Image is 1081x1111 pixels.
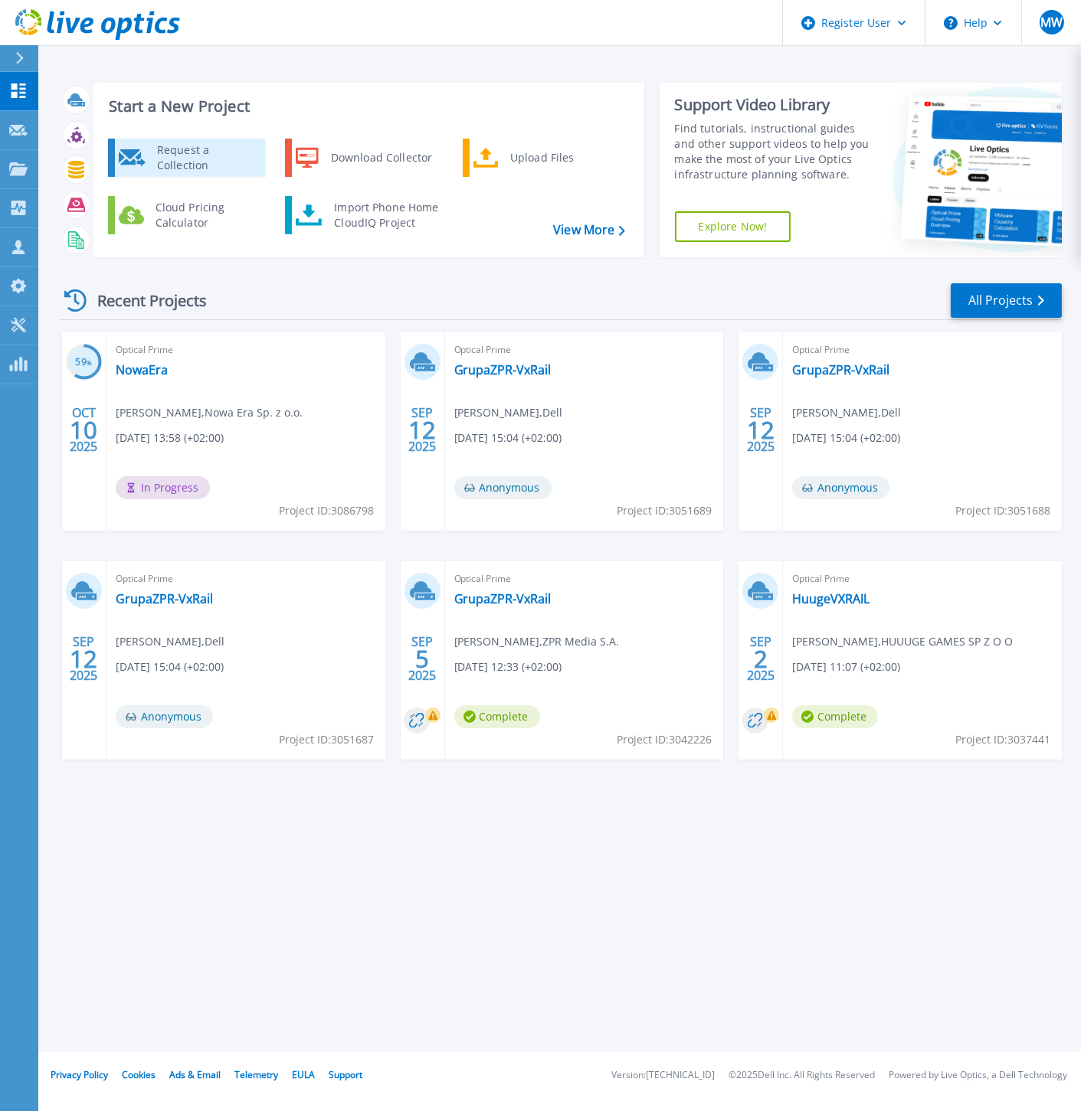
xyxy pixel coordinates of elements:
h3: Start a New Project [109,98,624,115]
span: Anonymous [116,705,213,728]
div: SEP 2025 [408,631,437,687]
span: Optical Prime [792,570,1053,587]
div: SEP 2025 [69,631,98,687]
a: EULA [292,1068,315,1081]
a: Explore Now! [675,211,791,242]
span: [PERSON_NAME] , HUUUGE GAMES SP Z O O [792,633,1013,650]
span: In Progress [116,476,210,499]
div: Find tutorials, instructional guides and other support videos to help you make the most of your L... [675,121,876,182]
span: Anonymous [454,476,552,499]
span: [DATE] 15:04 (+02:00) [792,430,900,446]
span: Project ID: 3042226 [617,731,712,748]
span: Optical Prime [116,570,376,587]
div: Import Phone Home CloudIQ Project [326,200,446,230]
span: Project ID: 3051688 [955,502,1050,519]
a: View More [553,223,624,237]
span: 12 [408,423,436,436]
a: Privacy Policy [51,1068,108,1081]
span: Project ID: 3086798 [279,502,374,519]
span: 12 [747,423,775,436]
a: All Projects [951,283,1062,318]
span: 2 [754,652,768,665]
span: Project ID: 3051687 [279,731,374,748]
span: % [87,358,92,367]
a: Telemetry [234,1068,278,1081]
a: GrupaZPR-VxRail [454,362,552,377]
a: HuugeVXRAIL [792,591,870,606]
span: Project ID: 3051689 [617,502,712,519]
span: [DATE] 11:07 (+02:00) [792,658,900,675]
span: Optical Prime [454,341,715,358]
a: GrupaZPR-VxRail [454,591,552,606]
span: [DATE] 15:04 (+02:00) [454,430,562,446]
span: [PERSON_NAME] , Dell [454,404,563,421]
span: Optical Prime [792,341,1053,358]
a: GrupaZPR-VxRail [116,591,213,606]
span: 5 [415,652,429,665]
span: [PERSON_NAME] , Nowa Era Sp. z o.o. [116,404,303,421]
span: Complete [454,705,540,728]
span: 10 [70,423,97,436]
a: NowaEra [116,362,168,377]
span: Optical Prime [454,570,715,587]
a: Cookies [122,1068,156,1081]
li: © 2025 Dell Inc. All Rights Reserved [729,1070,875,1080]
a: Upload Files [463,139,620,177]
span: [PERSON_NAME] , Dell [116,633,224,650]
span: [DATE] 12:33 (+02:00) [454,658,562,675]
span: [DATE] 13:58 (+02:00) [116,430,224,446]
a: Support [329,1068,362,1081]
span: [PERSON_NAME] , Dell [792,404,901,421]
a: Download Collector [285,139,442,177]
span: Project ID: 3037441 [955,731,1050,748]
span: [PERSON_NAME] , ZPR Media S.A. [454,633,620,650]
div: Download Collector [323,142,439,173]
h3: 59 [66,354,102,371]
li: Version: [TECHNICAL_ID] [611,1070,715,1080]
div: SEP 2025 [746,402,775,458]
li: Powered by Live Optics, a Dell Technology [889,1070,1067,1080]
a: GrupaZPR-VxRail [792,362,889,377]
span: [DATE] 15:04 (+02:00) [116,658,224,675]
div: Upload Files [503,142,616,173]
div: SEP 2025 [746,631,775,687]
a: Cloud Pricing Calculator [108,196,265,234]
span: Complete [792,705,878,728]
span: MW [1040,16,1063,28]
div: Support Video Library [675,95,876,115]
div: Recent Projects [59,282,228,319]
div: Cloud Pricing Calculator [148,200,261,230]
span: Optical Prime [116,341,376,358]
a: Request a Collection [108,139,265,177]
div: Request a Collection [149,142,261,173]
a: Ads & Email [169,1068,221,1081]
div: OCT 2025 [69,402,98,458]
span: 12 [70,652,97,665]
span: Anonymous [792,476,889,499]
div: SEP 2025 [408,402,437,458]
